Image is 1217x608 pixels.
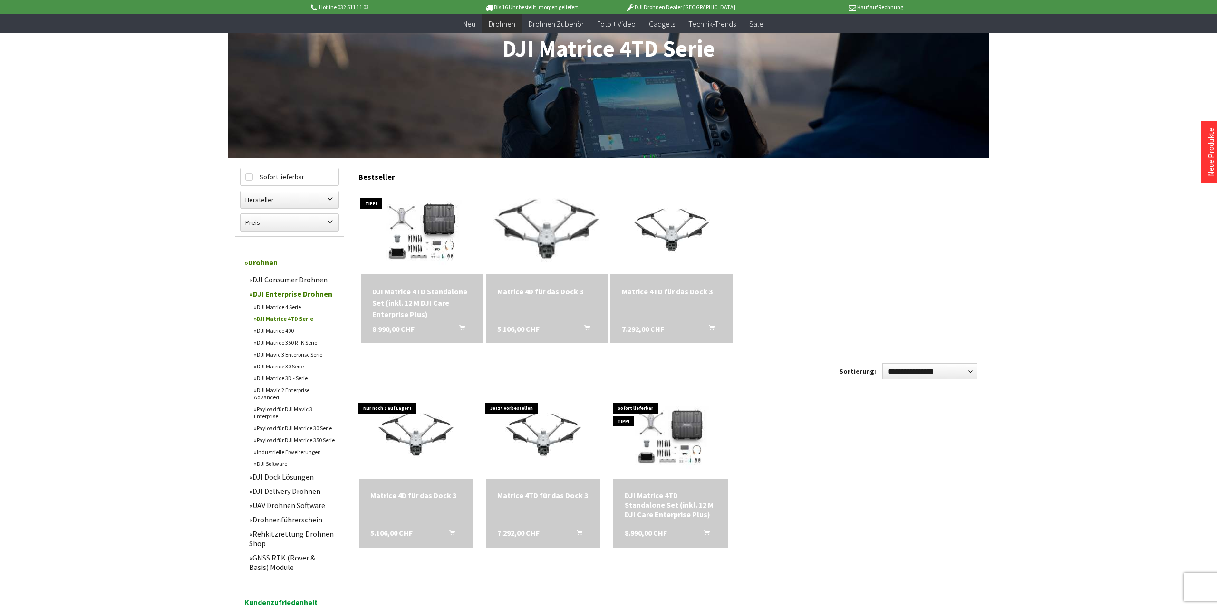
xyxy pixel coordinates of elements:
[522,14,590,34] a: Drohnen Zubehör
[244,470,339,484] a: DJI Dock Lösungen
[249,360,339,372] a: DJI Matrice 30 Serie
[372,286,472,320] a: DJI Matrice 4TD Standalone Set (inkl. 12 M DJI Care Enterprise Plus) 8.990,00 CHF In den Warenkorb
[249,337,339,348] a: DJI Matrice 350 RTK Serie
[565,528,588,540] button: In den Warenkorb
[642,14,682,34] a: Gadgets
[370,491,462,500] div: Matrice 4D für das Dock 3
[482,14,522,34] a: Drohnen
[486,394,600,479] img: Matrice 4TD für das Dock 3
[370,491,462,500] a: Matrice 4D für das Dock 3 5.106,00 CHF In den Warenkorb
[249,458,339,470] a: DJI Software
[372,323,415,335] span: 8.990,00 CHF
[622,286,721,297] div: Matrice 4TD für das Dock 3
[249,301,339,313] a: DJI Matrice 4 Serie
[649,19,675,29] span: Gadgets
[754,1,903,13] p: Kauf auf Rechnung
[840,364,876,379] label: Sortierung:
[573,323,596,336] button: In den Warenkorb
[463,19,475,29] span: Neu
[249,446,339,458] a: Industrielle Erweiterungen
[625,528,667,538] span: 8.990,00 CHF
[688,19,736,29] span: Technik-Trends
[249,434,339,446] a: Payload für DJI Matrice 350 Serie
[359,394,473,479] img: Matrice 4D für das Dock 3
[244,550,339,574] a: GNSS RTK (Rover & Basis) Module
[613,396,728,478] img: DJI Matrice 4TD Standalone Set (inkl. 12 M DJI Care Enterprise Plus)
[249,348,339,360] a: DJI Mavic 3 Enterprise Serie
[244,287,339,301] a: DJI Enterprise Drohnen
[590,14,642,34] a: Foto + Video
[249,403,339,422] a: Payload für DJI Mavic 3 Enterprise
[244,272,339,287] a: DJI Consumer Drohnen
[497,286,597,297] a: Matrice 4D für das Dock 3 5.106,00 CHF In den Warenkorb
[241,214,338,231] label: Preis
[622,286,721,297] a: Matrice 4TD für das Dock 3 7.292,00 CHF In den Warenkorb
[1206,128,1216,176] a: Neue Produkte
[606,1,754,13] p: DJI Drohnen Dealer [GEOGRAPHIC_DATA]
[244,527,339,550] a: Rehkitzrettung Drohnen Shop
[529,19,584,29] span: Drohnen Zubehör
[489,19,515,29] span: Drohnen
[497,491,589,500] a: Matrice 4TD für das Dock 3 7.292,00 CHF In den Warenkorb
[693,528,715,540] button: In den Warenkorb
[448,323,471,336] button: In den Warenkorb
[249,422,339,434] a: Payload für DJI Matrice 30 Serie
[497,323,540,335] span: 5.106,00 CHF
[244,498,339,512] a: UAV Drohnen Software
[372,286,472,320] div: DJI Matrice 4TD Standalone Set (inkl. 12 M DJI Care Enterprise Plus)
[497,286,597,297] div: Matrice 4D für das Dock 3
[456,14,482,34] a: Neu
[249,372,339,384] a: DJI Matrice 3D - Serie
[615,189,729,274] img: Matrice 4TD für das Dock 3
[244,512,339,527] a: Drohnenführerschein
[682,14,743,34] a: Technik-Trends
[743,14,770,34] a: Sale
[249,313,339,325] a: DJI Matrice 4TD Serie
[497,491,589,500] div: Matrice 4TD für das Dock 3
[249,325,339,337] a: DJI Matrice 400
[457,1,606,13] p: Bis 16 Uhr bestellt, morgen geliefert.
[625,491,716,519] a: DJI Matrice 4TD Standalone Set (inkl. 12 M DJI Care Enterprise Plus) 8.990,00 CHF In den Warenkorb
[597,19,636,29] span: Foto + Video
[240,253,339,272] a: Drohnen
[244,484,339,498] a: DJI Delivery Drohnen
[749,19,763,29] span: Sale
[370,528,413,538] span: 5.106,00 CHF
[363,189,482,274] img: DJI Matrice 4TD Standalone Set (inkl. 12 M DJI Care Enterprise Plus)
[249,384,339,403] a: DJI Mavic 2 Enterprise Advanced
[309,1,457,13] p: Hotline 032 511 11 03
[235,37,982,61] h1: DJI Matrice 4TD Serie
[358,163,982,186] div: Bestseller
[697,323,720,336] button: In den Warenkorb
[497,528,540,538] span: 7.292,00 CHF
[625,491,716,519] div: DJI Matrice 4TD Standalone Set (inkl. 12 M DJI Care Enterprise Plus)
[241,191,338,208] label: Hersteller
[467,172,627,291] img: Matrice 4D für das Dock 3
[438,528,461,540] button: In den Warenkorb
[241,168,338,185] label: Sofort lieferbar
[622,323,664,335] span: 7.292,00 CHF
